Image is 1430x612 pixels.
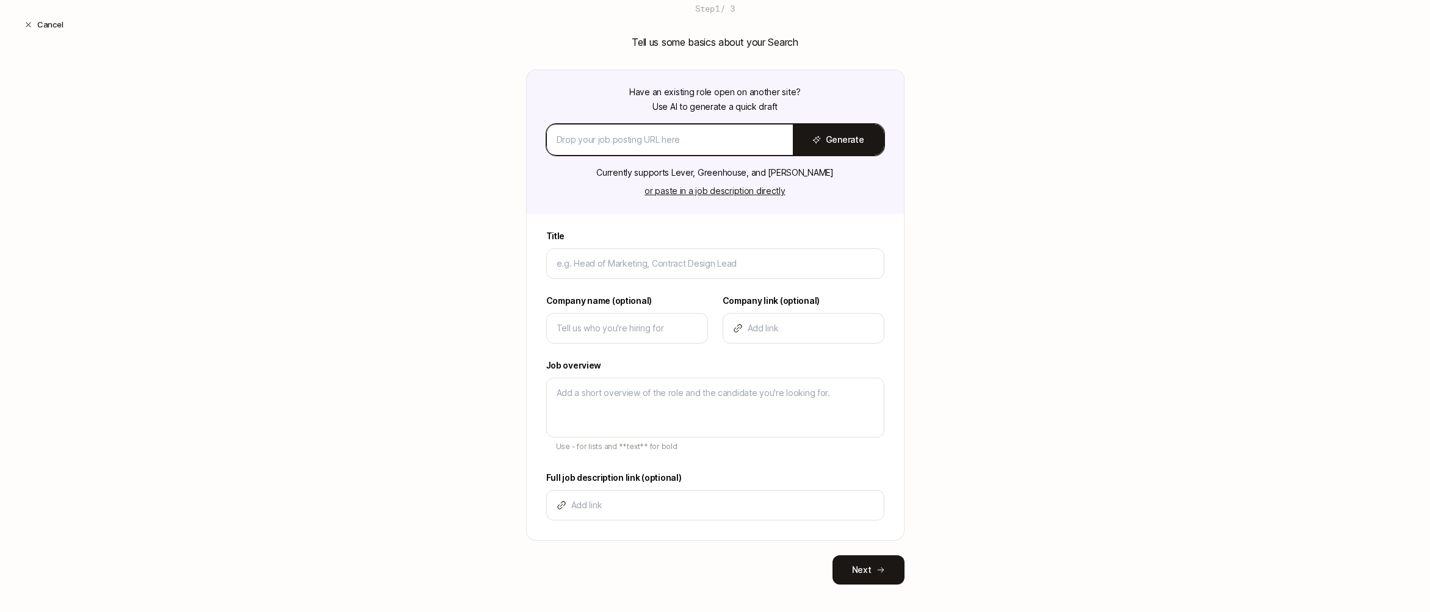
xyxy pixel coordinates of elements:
[546,358,884,373] label: Job overview
[748,321,874,336] input: Add link
[571,498,874,513] input: Add link
[637,182,792,200] button: or paste in a job description directly
[546,470,884,485] label: Full job description link (optional)
[557,321,698,336] input: Tell us who you're hiring for
[557,132,783,147] input: Drop your job posting URL here
[723,293,884,308] label: Company link (optional)
[546,229,884,243] label: Title
[557,256,874,271] input: e.g. Head of Marketing, Contract Design Lead
[629,85,801,114] p: Have an existing role open on another site? Use AI to generate a quick draft
[546,293,708,308] label: Company name (optional)
[832,555,905,585] button: Next
[556,442,677,451] span: Use - for lists and **text** for bold
[596,165,834,180] p: Currently supports Lever, Greenhouse, and [PERSON_NAME]
[15,13,73,35] button: Cancel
